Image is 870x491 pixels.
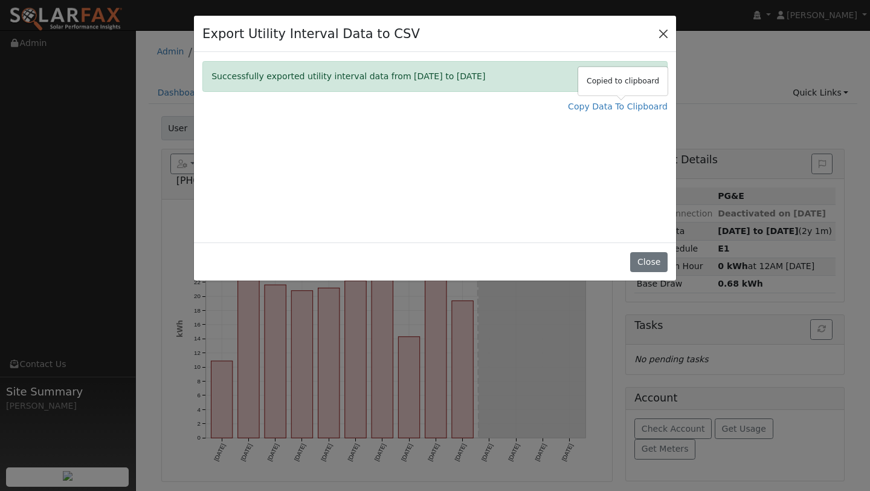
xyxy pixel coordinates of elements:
button: Close [642,62,667,91]
h4: Export Utility Interval Data to CSV [202,24,420,44]
div: Copied to clipboard [578,67,668,96]
button: Close [630,252,667,273]
a: Copy Data To Clipboard [568,100,668,113]
div: Successfully exported utility interval data from [DATE] to [DATE] [202,61,668,92]
button: Close [655,25,672,42]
